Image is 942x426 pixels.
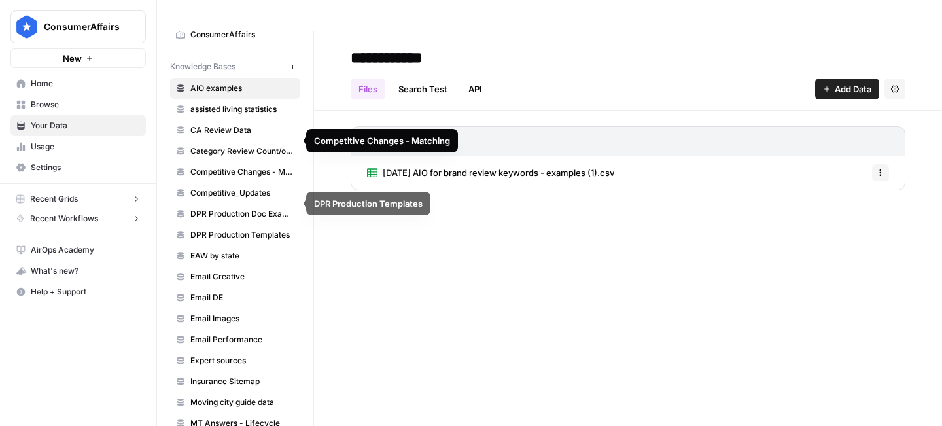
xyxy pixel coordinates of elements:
a: AirOps Academy [10,240,146,260]
span: Browse [31,99,140,111]
a: AIO examples [170,78,300,99]
a: Browse [10,94,146,115]
button: Recent Workflows [10,209,146,228]
a: Competitive_Updates [170,183,300,204]
a: Settings [10,157,146,178]
a: [DATE] AIO for brand review keywords - examples (1).csv [367,156,614,190]
a: ConsumerAffairs [170,24,300,45]
a: DPR Production Templates [170,224,300,245]
span: Email DE [190,292,294,304]
span: DPR Production Doc Examples [190,208,294,220]
h3: Uploads (1 Files) [383,135,449,148]
a: Your Data [10,115,146,136]
a: Insurance Sitemap [170,371,300,392]
span: Competitive_Updates [190,187,294,199]
button: Workspace: ConsumerAffairs [10,10,146,43]
span: Insurance Sitemap [190,376,294,387]
a: Email DE [170,287,300,308]
a: Files [351,79,385,99]
a: Email Performance [170,329,300,350]
div: What's new? [11,261,145,281]
span: DPR Production Templates [190,229,294,241]
a: Competitive Changes - Matching [170,162,300,183]
span: EAW by state [190,250,294,262]
button: New [10,48,146,68]
button: Add Data [815,79,879,99]
span: Email Creative [190,271,294,283]
span: Moving city guide data [190,397,294,408]
a: Moving city guide data [170,392,300,413]
span: ConsumerAffairs [190,29,294,41]
a: DPR Production Doc Examples [170,204,300,224]
a: Search Test [391,79,455,99]
img: ConsumerAffairs Logo [15,15,39,39]
a: assisted living statistics [170,99,300,120]
span: Settings [31,162,140,173]
span: [DATE] AIO for brand review keywords - examples (1).csv [383,166,614,179]
span: Competitive Changes - Matching [190,166,294,178]
span: Help + Support [31,286,140,298]
button: What's new? [10,260,146,281]
a: Email Creative [170,266,300,287]
a: Expert sources [170,350,300,371]
span: Usage [31,141,140,152]
span: ConsumerAffairs [44,20,123,33]
button: Recent Grids [10,189,146,209]
span: Recent Workflows [30,213,98,224]
span: Category Review Count/other [190,145,294,157]
a: Home [10,73,146,94]
a: Usage [10,136,146,157]
button: Help + Support [10,281,146,302]
span: assisted living statistics [190,103,294,115]
a: API [461,79,490,99]
span: CA Review Data [190,124,294,136]
span: Expert sources [190,355,294,366]
span: Home [31,78,140,90]
span: Recent Grids [30,193,78,205]
span: New [63,52,82,65]
span: Email Performance [190,334,294,346]
span: Knowledge Bases [170,61,235,73]
span: Your Data [31,120,140,132]
span: AirOps Academy [31,244,140,256]
span: AIO examples [190,82,294,94]
span: Add Data [835,82,871,96]
a: Email Images [170,308,300,329]
a: Uploads (1 Files) [367,127,449,156]
a: EAW by state [170,245,300,266]
a: Category Review Count/other [170,141,300,162]
span: Email Images [190,313,294,325]
a: CA Review Data [170,120,300,141]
